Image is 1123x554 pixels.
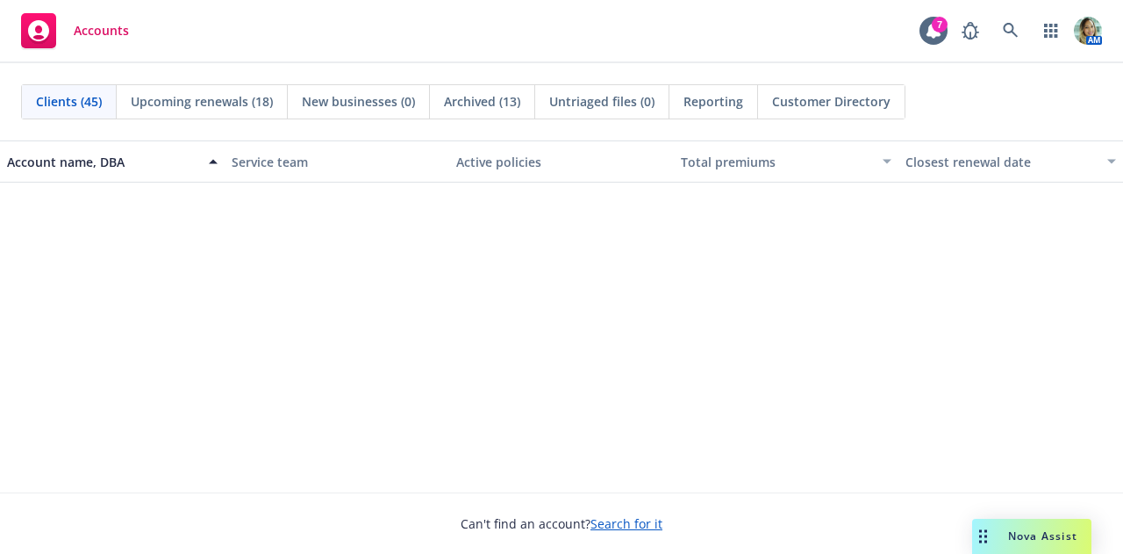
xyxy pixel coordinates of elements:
div: Active policies [456,153,667,171]
a: Search for it [590,515,662,532]
button: Service team [225,140,449,183]
div: Drag to move [972,519,994,554]
button: Closest renewal date [898,140,1123,183]
span: Upcoming renewals (18) [131,92,273,111]
button: Total premiums [674,140,898,183]
span: Clients (45) [36,92,102,111]
img: photo [1074,17,1102,45]
span: Untriaged files (0) [549,92,654,111]
a: Report a Bug [953,13,988,48]
a: Accounts [14,6,136,55]
div: Closest renewal date [905,153,1097,171]
a: Search [993,13,1028,48]
div: Service team [232,153,442,171]
span: Customer Directory [772,92,891,111]
span: Nova Assist [1008,529,1077,543]
a: Switch app [1034,13,1069,48]
div: Account name, DBA [7,153,198,171]
div: 7 [932,17,948,32]
span: New businesses (0) [302,92,415,111]
span: Archived (13) [444,92,520,111]
div: Total premiums [681,153,872,171]
span: Can't find an account? [461,514,662,533]
button: Active policies [449,140,674,183]
span: Reporting [683,92,743,111]
span: Accounts [74,24,129,38]
button: Nova Assist [972,519,1091,554]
